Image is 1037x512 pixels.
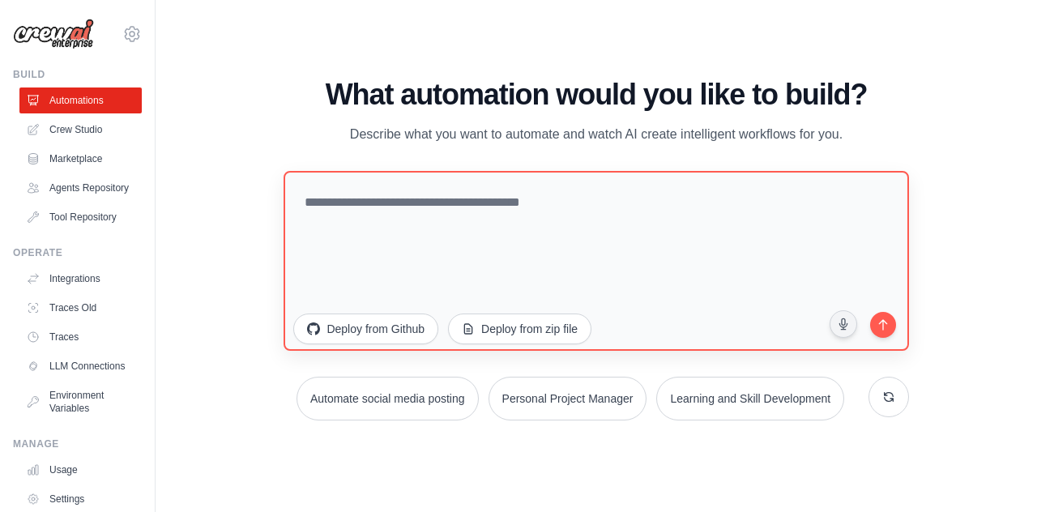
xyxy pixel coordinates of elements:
a: Automations [19,87,142,113]
iframe: Chat Widget [956,434,1037,512]
p: Describe what you want to automate and watch AI create intelligent workflows for you. [324,124,868,145]
a: Environment Variables [19,382,142,421]
button: Personal Project Manager [489,377,647,420]
a: Usage [19,457,142,483]
div: Operate [13,246,142,259]
img: Logo [13,19,94,49]
h1: What automation would you like to build? [284,79,908,111]
a: LLM Connections [19,353,142,379]
a: Integrations [19,266,142,292]
a: Crew Studio [19,117,142,143]
a: Traces [19,324,142,350]
div: Build [13,68,142,81]
button: Learning and Skill Development [656,377,844,420]
a: Traces Old [19,295,142,321]
div: Manage [13,437,142,450]
a: Settings [19,486,142,512]
a: Marketplace [19,146,142,172]
button: Deploy from zip file [448,314,591,344]
button: Automate social media posting [297,377,479,420]
a: Tool Repository [19,204,142,230]
button: Deploy from Github [293,314,438,344]
a: Agents Repository [19,175,142,201]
